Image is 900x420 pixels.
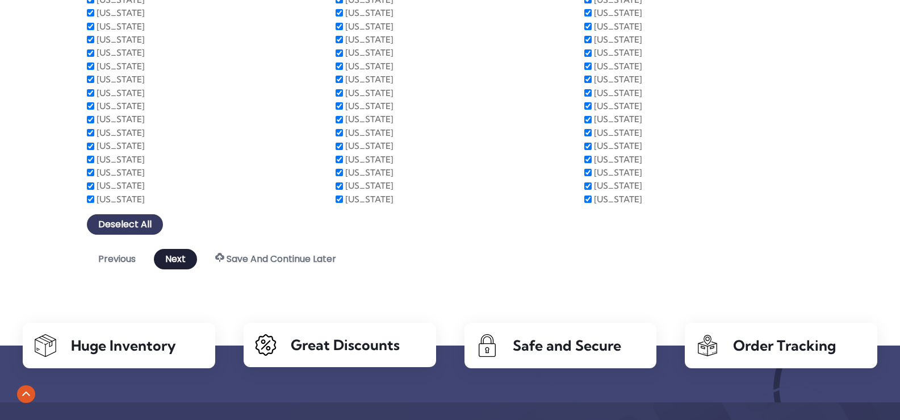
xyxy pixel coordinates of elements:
[594,60,642,73] label: [US_STATE]
[345,73,394,86] label: [US_STATE]
[345,140,394,152] label: [US_STATE]
[345,193,394,206] label: [US_STATE]
[97,167,145,179] label: [US_STATE]
[345,34,394,46] label: [US_STATE]
[345,100,394,113] label: [US_STATE]
[97,60,145,73] label: [US_STATE]
[87,214,163,235] button: Deselect All
[97,193,145,206] label: [US_STATE]
[97,47,145,59] label: [US_STATE]
[97,34,145,46] label: [US_STATE]
[345,153,394,166] label: [US_STATE]
[154,249,197,269] input: Next
[97,180,145,192] label: [US_STATE]
[594,113,642,126] label: [US_STATE]
[594,20,642,33] label: [US_STATE]
[71,336,176,354] span: Huge Inventory
[594,34,642,46] label: [US_STATE]
[345,167,394,179] label: [US_STATE]
[594,7,642,19] label: [US_STATE]
[345,47,394,59] label: [US_STATE]
[594,47,642,59] label: [US_STATE]
[97,7,145,19] label: [US_STATE]
[87,249,147,269] input: Previous
[594,100,642,113] label: [US_STATE]
[594,140,642,152] label: [US_STATE]
[345,60,394,73] label: [US_STATE]
[345,7,394,19] label: [US_STATE]
[97,140,145,152] label: [US_STATE]
[345,127,394,139] label: [US_STATE]
[97,20,145,33] label: [US_STATE]
[733,336,836,354] span: Order Tracking
[97,100,145,113] label: [US_STATE]
[594,167,642,179] label: [US_STATE]
[97,127,145,139] label: [US_STATE]
[204,247,348,269] button: Save and Continue Later
[345,180,394,192] label: [US_STATE]
[594,87,642,99] label: [US_STATE]
[97,153,145,166] label: [US_STATE]
[97,87,145,99] label: [US_STATE]
[594,127,642,139] label: [US_STATE]
[594,193,642,206] label: [US_STATE]
[97,73,145,86] label: [US_STATE]
[97,113,145,126] label: [US_STATE]
[345,87,394,99] label: [US_STATE]
[594,153,642,166] label: [US_STATE]
[594,73,642,86] label: [US_STATE]
[513,336,621,354] span: Safe and Secure
[594,180,642,192] label: [US_STATE]
[345,20,394,33] label: [US_STATE]
[291,336,400,354] span: Great Discounts
[345,113,394,126] label: [US_STATE]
